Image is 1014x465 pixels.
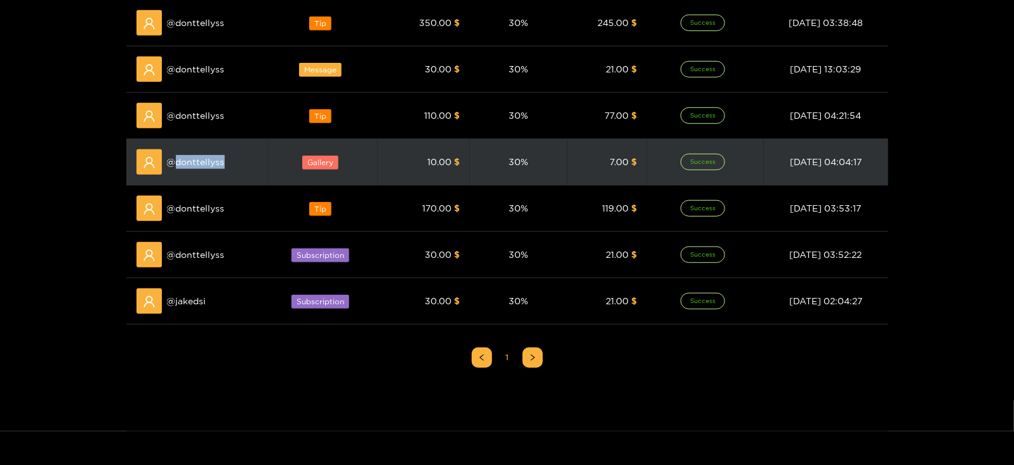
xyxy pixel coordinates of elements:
span: 30 % [509,111,528,120]
span: $ [454,64,460,74]
span: Tip [309,202,331,216]
button: right [523,347,543,368]
span: user [143,17,156,30]
span: 30.00 [425,296,451,306]
span: [DATE] 02:04:27 [789,296,862,306]
li: 1 [497,347,517,368]
span: user [143,203,156,215]
span: 30 % [509,296,528,306]
span: [DATE] 13:03:29 [791,64,862,74]
span: right [529,354,537,361]
span: 170.00 [422,203,451,213]
span: user [143,110,156,123]
span: 21.00 [606,296,629,306]
span: [DATE] 04:21:54 [791,111,862,120]
span: Tip [309,17,331,30]
span: 30 % [509,250,528,259]
span: @ donttellyss [167,16,225,30]
span: 77.00 [604,111,629,120]
span: Success [681,61,725,77]
span: user [143,249,156,262]
span: 30.00 [425,64,451,74]
span: @ jakedsi [167,294,206,308]
span: 30 % [509,203,528,213]
span: @ donttellyss [167,155,225,169]
span: $ [454,296,460,306]
span: user [143,64,156,76]
span: 110.00 [424,111,451,120]
span: Success [681,154,725,170]
span: $ [454,111,460,120]
span: Success [681,293,725,309]
span: 350.00 [419,18,451,27]
span: 30.00 [425,250,451,259]
span: user [143,156,156,169]
span: 30 % [509,64,528,74]
span: Gallery [302,156,338,170]
button: left [472,347,492,368]
span: $ [631,64,637,74]
span: user [143,295,156,308]
a: 1 [498,348,517,367]
span: $ [631,18,637,27]
li: Previous Page [472,347,492,368]
span: 30 % [509,18,528,27]
span: $ [454,250,460,259]
span: Subscription [291,248,349,262]
span: Success [681,15,725,31]
li: Next Page [523,347,543,368]
span: Message [299,63,342,77]
span: Success [681,200,725,217]
span: [DATE] 03:52:22 [790,250,862,259]
span: $ [454,157,460,166]
span: 21.00 [606,250,629,259]
span: $ [631,296,637,306]
span: @ donttellyss [167,248,225,262]
span: $ [631,157,637,166]
span: Success [681,246,725,263]
span: $ [631,111,637,120]
span: 245.00 [597,18,629,27]
span: $ [454,203,460,213]
span: $ [454,18,460,27]
span: $ [631,203,637,213]
span: 30 % [509,157,528,166]
span: @ donttellyss [167,109,225,123]
span: Tip [309,109,331,123]
span: 119.00 [602,203,629,213]
span: @ donttellyss [167,62,225,76]
span: [DATE] 03:53:17 [791,203,862,213]
span: $ [631,250,637,259]
span: 21.00 [606,64,629,74]
span: left [478,354,486,361]
span: Subscription [291,295,349,309]
span: [DATE] 04:04:17 [790,157,862,166]
span: Success [681,107,725,124]
span: 10.00 [427,157,451,166]
span: [DATE] 03:38:48 [789,18,863,27]
span: @ donttellyss [167,201,225,215]
span: 7.00 [610,157,629,166]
